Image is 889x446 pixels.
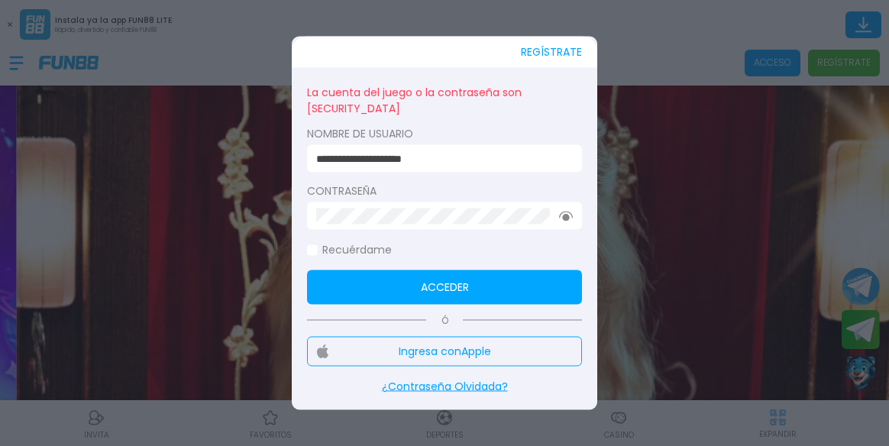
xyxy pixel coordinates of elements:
button: REGÍSTRATE [521,37,582,68]
p: La cuenta del juego o la contraseña son [SECURITY_DATA] [307,83,582,118]
button: Ingresa conApple [307,337,582,367]
p: Ó [307,314,582,328]
button: Acceder [307,270,582,305]
label: Contraseña [307,183,582,199]
label: Nombre de usuario [307,126,582,142]
p: ¿Contraseña Olvidada? [307,379,582,395]
label: Recuérdame [307,242,392,258]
